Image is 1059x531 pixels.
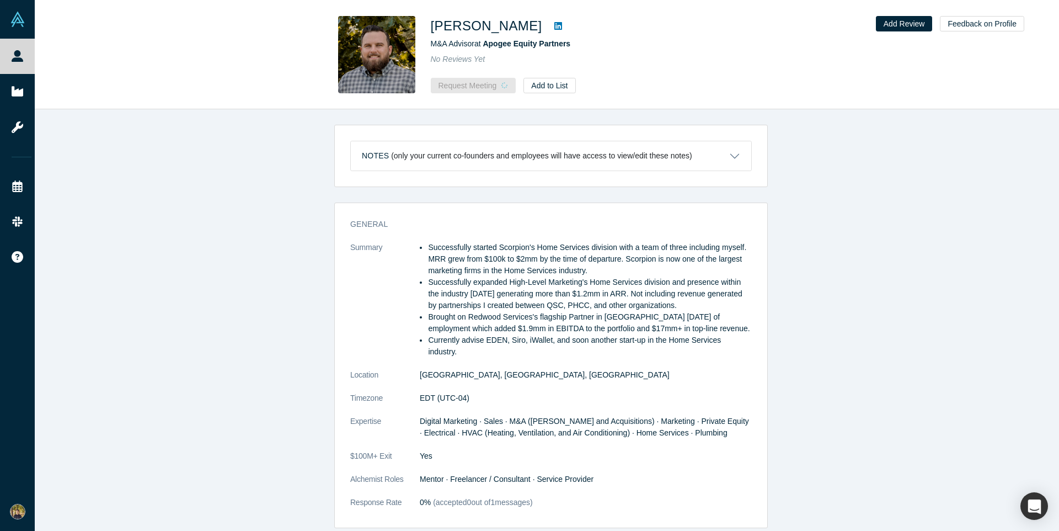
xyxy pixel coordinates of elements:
dt: Timezone [350,392,420,416]
li: Successfully started Scorpion's Home Services division with a team of three including myself. MRR... [428,242,752,277]
img: Takafumi Kawano's Account [10,504,25,519]
li: Brought on Redwood Services's flagship Partner in [GEOGRAPHIC_DATA] [DATE] of employment which ad... [428,311,752,334]
p: (only your current co-founders and employees will have access to view/edit these notes) [391,151,692,161]
span: M&A Advisor at [431,39,571,48]
img: Brendan Hughson's Profile Image [338,16,415,93]
dt: $100M+ Exit [350,450,420,474]
h3: General [350,219,736,230]
button: Add Review [876,16,933,31]
dd: EDT (UTC-04) [420,392,752,404]
img: Alchemist Vault Logo [10,12,25,27]
dt: Expertise [350,416,420,450]
dt: Location [350,369,420,392]
span: (accepted 0 out of 1 messages) [431,498,532,507]
button: Request Meeting [431,78,516,93]
dd: Mentor · Freelancer / Consultant · Service Provider [420,474,752,485]
a: Apogee Equity Partners [483,39,570,48]
dt: Summary [350,242,420,369]
dd: [GEOGRAPHIC_DATA], [GEOGRAPHIC_DATA], [GEOGRAPHIC_DATA] [420,369,752,381]
dt: Response Rate [350,497,420,520]
li: Currently advise EDEN, Siro, iWallet, and soon another start-up in the Home Services industry. [428,334,752,358]
h1: [PERSON_NAME] [431,16,542,36]
span: Digital Marketing · Sales · M&A ([PERSON_NAME] and Acquisitions) · Marketing · Private Equity · E... [420,417,749,437]
li: Successfully expanded High-Level Marketing's Home Services division and presence within the indus... [428,277,752,311]
dt: Alchemist Roles [350,474,420,497]
button: Add to List [523,78,575,93]
button: Notes (only your current co-founders and employees will have access to view/edit these notes) [351,141,751,171]
button: Feedback on Profile [940,16,1024,31]
span: 0% [420,498,431,507]
dd: Yes [420,450,752,462]
span: No Reviews Yet [431,55,485,63]
h3: Notes [362,150,389,162]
